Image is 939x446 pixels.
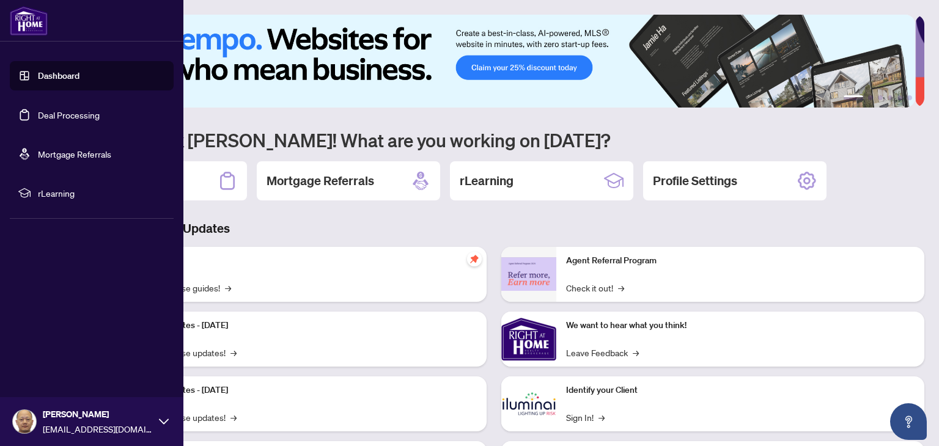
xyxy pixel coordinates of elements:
[43,408,153,421] span: [PERSON_NAME]
[38,148,111,159] a: Mortgage Referrals
[566,384,915,397] p: Identify your Client
[13,410,36,433] img: Profile Icon
[64,220,924,237] h3: Brokerage & Industry Updates
[64,128,924,152] h1: Welcome back [PERSON_NAME]! What are you working on [DATE]?
[868,95,873,100] button: 2
[888,95,893,100] button: 4
[566,254,915,268] p: Agent Referral Program
[566,319,915,332] p: We want to hear what you think!
[38,70,79,81] a: Dashboard
[467,252,482,266] span: pushpin
[897,95,902,100] button: 5
[128,384,477,397] p: Platform Updates - [DATE]
[64,15,915,108] img: Slide 0
[128,254,477,268] p: Self-Help
[633,346,639,359] span: →
[566,281,624,294] a: Check it out!→
[618,281,624,294] span: →
[225,281,231,294] span: →
[598,411,605,424] span: →
[501,376,556,431] img: Identify your Client
[501,257,556,291] img: Agent Referral Program
[878,95,883,100] button: 3
[38,109,100,120] a: Deal Processing
[566,346,639,359] a: Leave Feedback→
[844,95,863,100] button: 1
[10,6,48,35] img: logo
[566,411,605,424] a: Sign In!→
[907,95,912,100] button: 6
[43,422,153,436] span: [EMAIL_ADDRESS][DOMAIN_NAME]
[38,186,165,200] span: rLearning
[230,411,237,424] span: →
[267,172,374,189] h2: Mortgage Referrals
[890,403,927,440] button: Open asap
[230,346,237,359] span: →
[653,172,737,189] h2: Profile Settings
[460,172,514,189] h2: rLearning
[501,312,556,367] img: We want to hear what you think!
[128,319,477,332] p: Platform Updates - [DATE]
